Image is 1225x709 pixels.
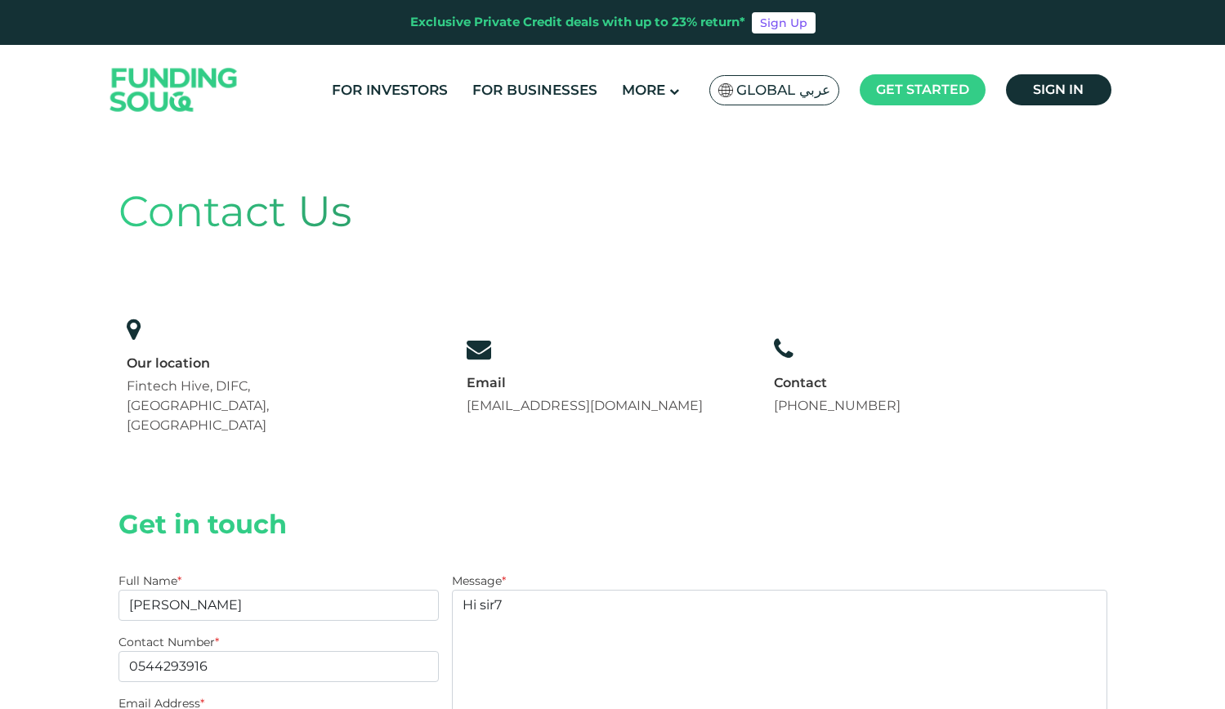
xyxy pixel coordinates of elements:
img: Logo [94,49,254,132]
div: Contact [774,374,901,392]
a: [PHONE_NUMBER] [774,398,901,413]
h2: Get in touch [118,509,1107,540]
span: Fintech Hive, DIFC, [GEOGRAPHIC_DATA], [GEOGRAPHIC_DATA] [127,378,269,433]
div: Exclusive Private Credit deals with up to 23% return* [410,13,745,32]
a: Sign Up [752,12,816,33]
label: Contact Number [118,635,219,649]
a: For Businesses [468,77,601,104]
span: More [622,82,665,98]
span: Sign in [1033,82,1084,97]
div: Our location [127,354,395,372]
div: Email [467,374,703,392]
span: Get started [876,82,969,97]
span: Global عربي [736,81,830,100]
img: SA Flag [718,83,733,97]
label: Message [452,573,506,588]
a: [EMAIL_ADDRESS][DOMAIN_NAME] [467,398,703,413]
a: For Investors [328,77,452,104]
a: Sign in [1006,74,1111,105]
label: Full Name [118,573,181,588]
div: Contact Us [118,180,1107,243]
